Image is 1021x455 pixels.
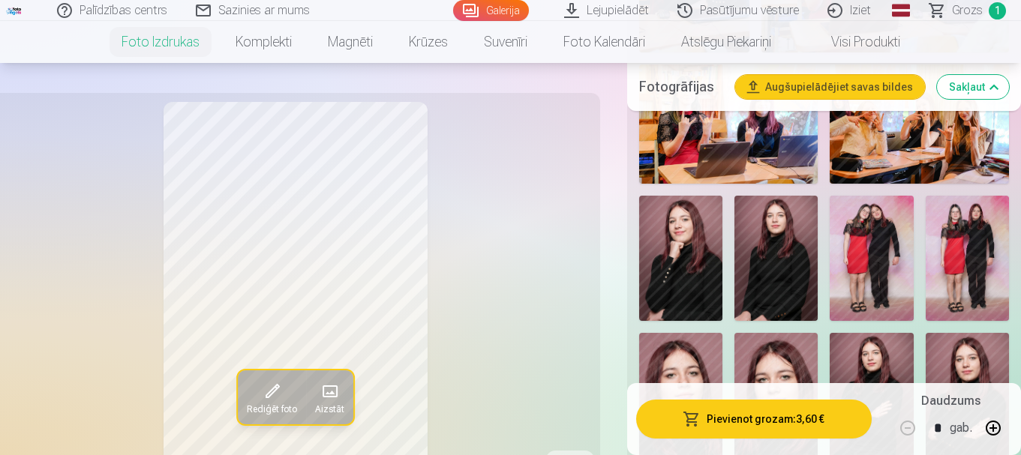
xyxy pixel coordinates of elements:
a: Komplekti [218,21,310,63]
a: Suvenīri [466,21,545,63]
a: Magnēti [310,21,391,63]
div: gab. [950,410,972,446]
a: Atslēgu piekariņi [663,21,789,63]
a: Foto kalendāri [545,21,663,63]
span: Aizstāt [315,403,344,415]
a: Visi produkti [789,21,918,63]
h5: Daudzums [921,392,980,410]
a: Krūzes [391,21,466,63]
button: Aizstāt [306,370,353,424]
span: Rediģēt foto [247,403,297,415]
span: 1 [989,2,1006,19]
button: Sakļaut [937,75,1009,99]
button: Rediģēt foto [238,370,306,424]
button: Pievienot grozam:3,60 € [636,400,872,439]
button: Augšupielādējiet savas bildes [735,75,925,99]
img: /fa1 [6,6,23,15]
a: Foto izdrukas [104,21,218,63]
span: Grozs [952,1,983,19]
h5: Fotogrāfijas [639,76,723,97]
